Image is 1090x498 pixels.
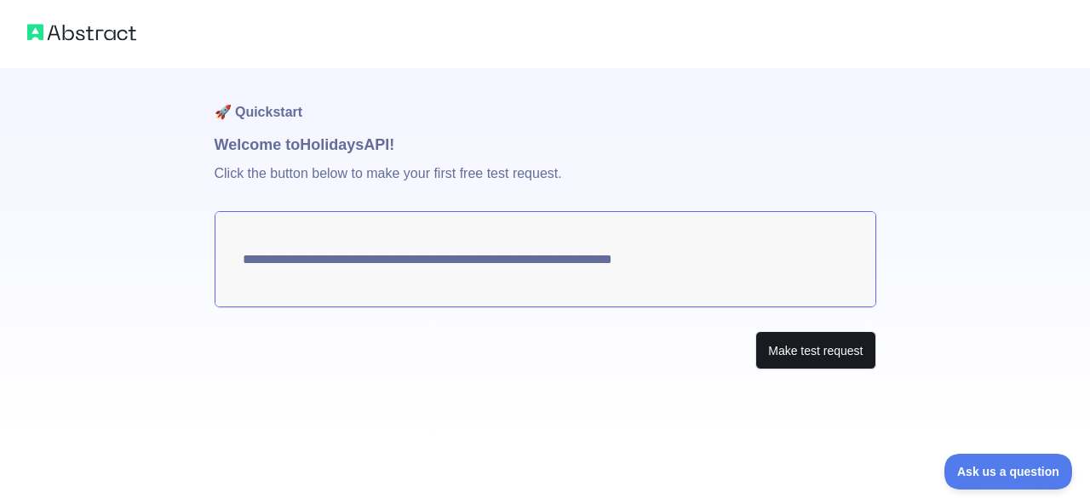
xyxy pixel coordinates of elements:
[215,157,876,211] p: Click the button below to make your first free test request.
[215,68,876,133] h1: 🚀 Quickstart
[944,454,1073,489] iframe: Toggle Customer Support
[755,331,875,369] button: Make test request
[215,133,876,157] h1: Welcome to Holidays API!
[27,20,136,44] img: Abstract logo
